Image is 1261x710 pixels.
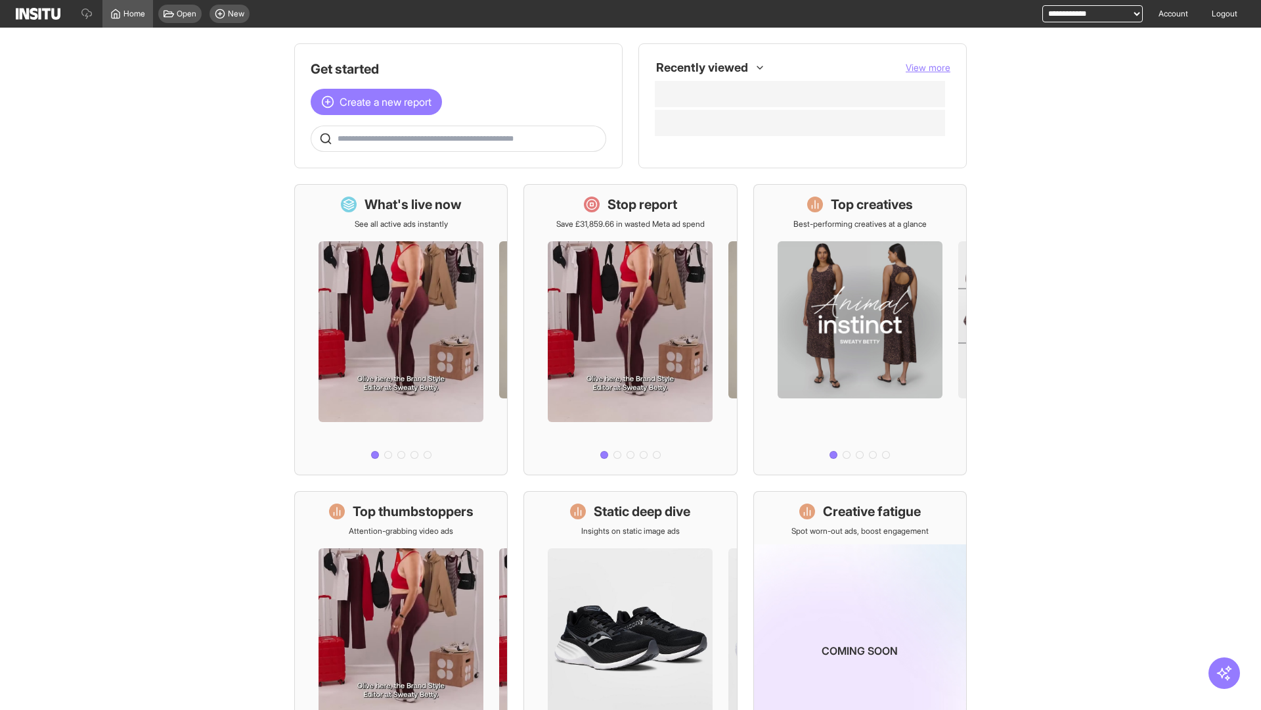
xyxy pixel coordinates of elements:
[228,9,244,19] span: New
[294,184,508,475] a: What's live nowSee all active ads instantly
[581,526,680,536] p: Insights on static image ads
[311,89,442,115] button: Create a new report
[608,195,677,214] h1: Stop report
[523,184,737,475] a: Stop reportSave £31,859.66 in wasted Meta ad spend
[594,502,690,521] h1: Static deep dive
[753,184,967,475] a: Top creativesBest-performing creatives at a glance
[16,8,60,20] img: Logo
[793,219,927,229] p: Best-performing creatives at a glance
[349,526,453,536] p: Attention-grabbing video ads
[906,62,950,73] span: View more
[340,94,431,110] span: Create a new report
[353,502,474,521] h1: Top thumbstoppers
[831,195,913,214] h1: Top creatives
[365,195,462,214] h1: What's live now
[177,9,196,19] span: Open
[123,9,145,19] span: Home
[311,60,606,78] h1: Get started
[556,219,705,229] p: Save £31,859.66 in wasted Meta ad spend
[906,61,950,74] button: View more
[355,219,448,229] p: See all active ads instantly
